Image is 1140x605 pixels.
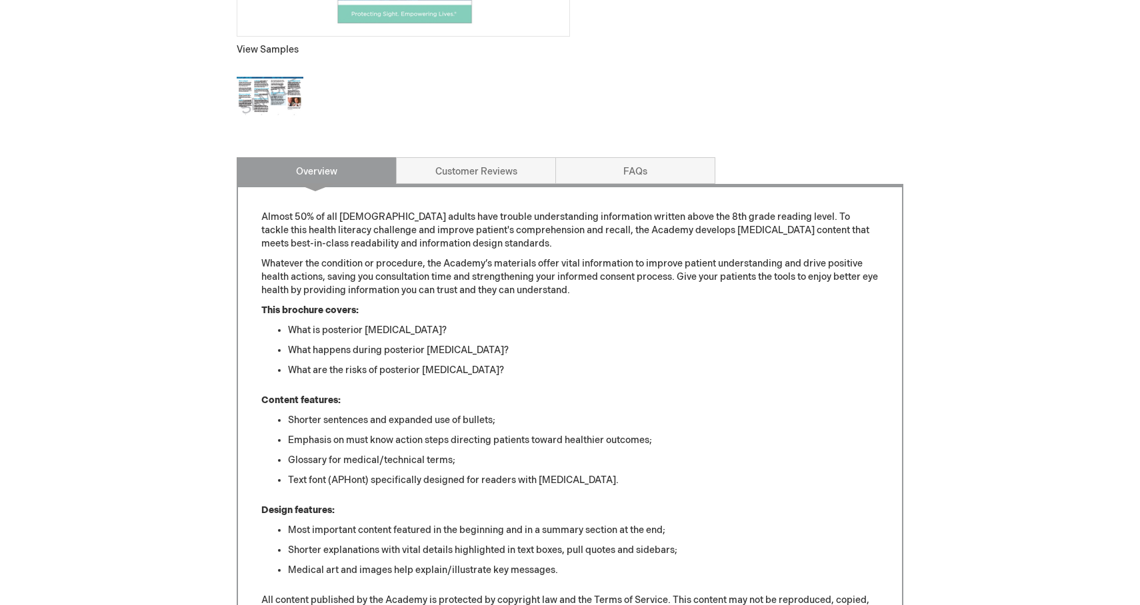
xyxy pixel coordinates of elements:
img: Click to view [237,63,303,130]
a: Customer Reviews [396,157,556,184]
p: Whatever the condition or procedure, the Academy’s materials offer vital information to improve p... [261,257,879,297]
a: Overview [237,157,397,184]
p: Almost 50% of all [DEMOGRAPHIC_DATA] adults have trouble understanding information written above ... [261,211,879,251]
p: View Samples [237,43,570,57]
a: FAQs [555,157,715,184]
strong: This brochure covers: [261,304,359,316]
li: Shorter sentences and expanded use of bullets; [288,414,879,427]
strong: Design features: [261,504,335,516]
li: What happens during posterior [MEDICAL_DATA]? [288,344,879,357]
li: Shorter explanations with vital details highlighted in text boxes, pull quotes and sidebars; [288,544,879,557]
li: What is posterior [MEDICAL_DATA]? [288,324,879,337]
li: Emphasis on must know action steps directing patients toward healthier outcomes; [288,434,879,447]
li: Glossary for medical/technical terms; [288,454,879,467]
li: Text font (APHont) specifically designed for readers with [MEDICAL_DATA]. [288,474,879,487]
li: Medical art and images help explain/illustrate key messages. [288,564,879,577]
strong: Content features: [261,394,341,406]
li: Most important content featured in the beginning and in a summary section at the end; [288,524,879,537]
li: What are the risks of posterior [MEDICAL_DATA]? [288,364,879,377]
